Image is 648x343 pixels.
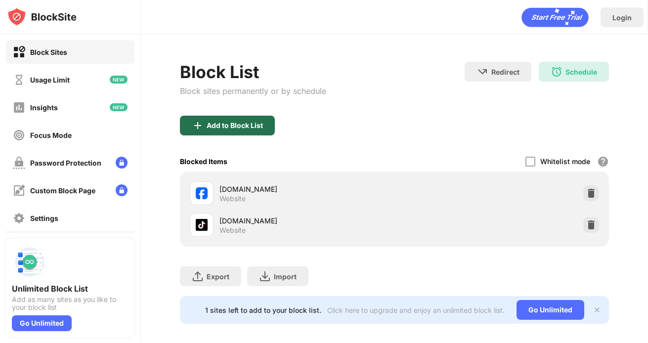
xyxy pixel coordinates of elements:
[30,103,58,112] div: Insights
[612,13,632,22] div: Login
[540,157,590,166] div: Whitelist mode
[13,74,25,86] img: time-usage-off.svg
[30,131,72,139] div: Focus Mode
[196,219,208,231] img: favicons
[180,62,326,82] div: Block List
[13,212,25,224] img: settings-off.svg
[13,129,25,141] img: focus-off.svg
[12,315,72,331] div: Go Unlimited
[593,306,601,314] img: x-button.svg
[12,284,129,294] div: Unlimited Block List
[219,194,246,203] div: Website
[110,103,128,111] img: new-icon.svg
[180,157,227,166] div: Blocked Items
[219,226,246,235] div: Website
[110,76,128,84] img: new-icon.svg
[7,7,77,27] img: logo-blocksite.svg
[30,76,70,84] div: Usage Limit
[327,306,505,314] div: Click here to upgrade and enjoy an unlimited block list.
[219,184,394,194] div: [DOMAIN_NAME]
[207,272,229,281] div: Export
[13,157,25,169] img: password-protection-off.svg
[116,157,128,169] img: lock-menu.svg
[491,68,519,76] div: Redirect
[274,272,297,281] div: Import
[521,7,589,27] div: animation
[30,159,101,167] div: Password Protection
[565,68,597,76] div: Schedule
[205,306,321,314] div: 1 sites left to add to your block list.
[207,122,263,129] div: Add to Block List
[30,214,58,222] div: Settings
[116,184,128,196] img: lock-menu.svg
[12,244,47,280] img: push-block-list.svg
[196,187,208,199] img: favicons
[12,296,129,311] div: Add as many sites as you like to your block list
[517,300,584,320] div: Go Unlimited
[180,86,326,96] div: Block sites permanently or by schedule
[219,215,394,226] div: [DOMAIN_NAME]
[13,46,25,58] img: block-on.svg
[30,48,67,56] div: Block Sites
[30,186,95,195] div: Custom Block Page
[13,101,25,114] img: insights-off.svg
[13,184,25,197] img: customize-block-page-off.svg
